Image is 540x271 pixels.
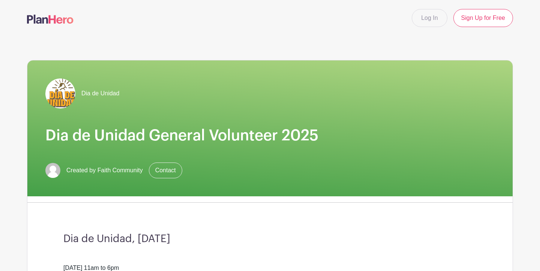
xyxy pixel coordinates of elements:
[45,126,495,145] h1: Dia de Unidad General Volunteer 2025
[453,9,513,27] a: Sign Up for Free
[412,9,447,27] a: Log In
[63,233,477,245] h3: Dia de Unidad, [DATE]
[45,163,60,178] img: default-ce2991bfa6775e67f084385cd625a349d9dcbb7a52a09fb2fda1e96e2d18dcdb.png
[66,166,143,175] span: Created by Faith Community
[149,163,182,178] a: Contact
[27,15,73,24] img: logo-507f7623f17ff9eddc593b1ce0a138ce2505c220e1c5a4e2b4648c50719b7d32.svg
[45,78,75,108] img: Dia-de-Unidad.png
[81,89,119,98] span: Dia de Unidad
